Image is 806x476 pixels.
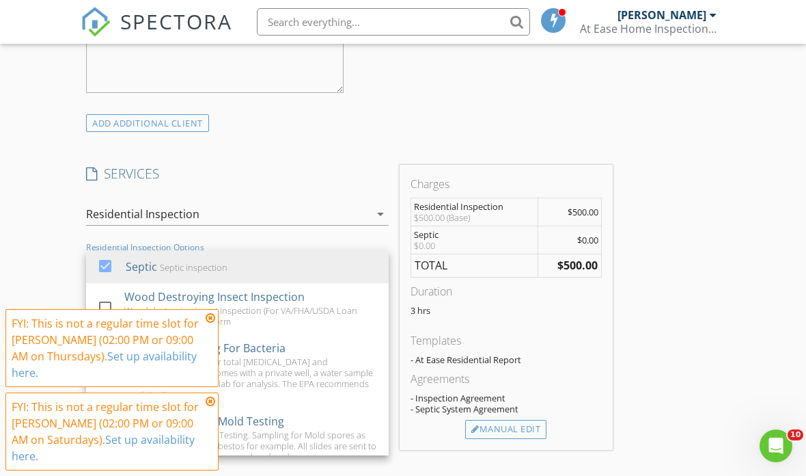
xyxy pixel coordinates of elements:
div: At Ease Home Inspection Services llc [580,22,717,36]
div: - Inspection Agreement [411,393,602,404]
div: $0.00 [414,240,535,251]
div: FYI: This is not a regular time slot for [PERSON_NAME] (02:00 PM or 09:00 AM on Thursdays). [12,315,201,381]
iframe: Intercom live chat [760,429,792,462]
div: Basic bacteria testing for total [MEDICAL_DATA] and [MEDICAL_DATA]. For homes with a private well... [124,356,378,400]
div: FYI: This is not a regular time slot for [PERSON_NAME] (02:00 PM or 09:00 AM on Saturdays). [12,399,201,464]
div: Charges [411,176,602,192]
div: Duration [411,283,602,300]
div: [PERSON_NAME] [617,8,706,22]
span: $500.00 [568,206,598,218]
strong: $500.00 [557,258,598,273]
div: $500.00 (Base) [414,212,535,223]
input: Search everything... [257,8,530,36]
div: Agreements [411,371,602,387]
div: Templates [411,332,602,349]
td: TOTAL [411,254,538,278]
a: SPECTORA [81,18,232,47]
div: ADD ADDITIONAL client [86,114,209,133]
div: Manual Edit [465,420,546,439]
span: 10 [788,429,803,440]
div: Wood Destroying Insect Inspection [124,289,305,305]
img: The Best Home Inspection Software - Spectora [81,7,111,37]
span: SPECTORA [120,7,232,36]
i: arrow_drop_down [372,206,389,222]
div: Residential Inspection [414,201,535,212]
div: Wood destroying insect inspection (For VA/FHA/USDA Loan Requirements) NPMA Form [124,305,378,327]
div: Septic [414,229,535,240]
div: Indoor Air Quality Mold Testing. Sampling for Mold spores as well as fibers such as asbestos for ... [124,429,378,462]
div: Septic inspection [160,262,227,273]
div: Residential Inspection [86,208,199,220]
div: - Septic System Agreement [411,404,602,414]
span: $0.00 [577,234,598,246]
div: Septic [126,259,157,275]
div: - At Ease Residential Report [411,354,602,365]
h4: SERVICES [86,165,389,183]
p: 3 hrs [411,305,602,316]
